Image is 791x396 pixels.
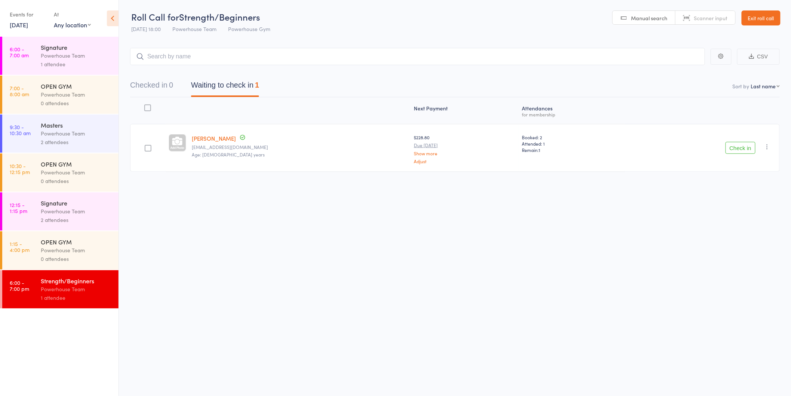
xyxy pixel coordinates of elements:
[41,129,112,138] div: Powerhouse Team
[10,85,29,97] time: 7:00 - 8:00 am
[631,14,668,22] span: Manual search
[10,163,30,175] time: 10:30 - 12:15 pm
[191,77,259,97] button: Waiting to check in1
[192,144,408,150] small: philippalouey@gmail.com
[41,43,112,51] div: Signature
[751,82,776,90] div: Last name
[2,270,119,308] a: 6:00 -7:00 pmStrength/BeginnersPowerhouse Team1 attendee
[130,77,173,97] button: Checked in0
[10,124,31,136] time: 9:30 - 10:30 am
[131,10,179,23] span: Roll Call for
[2,192,119,231] a: 12:15 -1:15 pmSignaturePowerhouse Team2 attendees
[41,216,112,224] div: 2 attendees
[519,101,625,121] div: Atten­dances
[10,8,46,21] div: Events for
[41,246,112,255] div: Powerhouse Team
[41,99,112,107] div: 0 attendees
[192,151,265,158] span: Age: [DEMOGRAPHIC_DATA] years
[41,168,112,177] div: Powerhouse Team
[522,140,622,147] span: Attended: 1
[522,147,622,153] span: Remain:
[694,14,728,22] span: Scanner input
[10,21,28,29] a: [DATE]
[414,134,516,164] div: $228.80
[41,60,112,68] div: 1 attendee
[539,147,540,153] span: 1
[10,280,29,292] time: 6:00 - 7:00 pm
[172,25,216,33] span: Powerhouse Team
[522,134,622,140] span: Booked: 2
[522,112,622,117] div: for membership
[130,48,705,65] input: Search by name
[131,25,161,33] span: [DATE] 18:00
[414,159,516,164] a: Adjust
[41,285,112,293] div: Powerhouse Team
[179,10,260,23] span: Strength/Beginners
[41,90,112,99] div: Powerhouse Team
[54,8,91,21] div: At
[414,151,516,156] a: Show more
[10,241,30,253] time: 1:15 - 4:00 pm
[41,277,112,285] div: Strength/Beginners
[41,160,112,168] div: OPEN GYM
[41,199,112,207] div: Signature
[10,46,29,58] time: 6:00 - 7:00 am
[726,142,755,154] button: Check in
[2,115,119,153] a: 9:30 -10:30 amMastersPowerhouse Team2 attendees
[2,231,119,269] a: 1:15 -4:00 pmOPEN GYMPowerhouse Team0 attendees
[41,255,112,263] div: 0 attendees
[2,153,119,192] a: 10:30 -12:15 pmOPEN GYMPowerhouse Team0 attendees
[41,51,112,60] div: Powerhouse Team
[41,177,112,185] div: 0 attendees
[411,101,519,121] div: Next Payment
[41,293,112,302] div: 1 attendee
[255,81,259,89] div: 1
[41,238,112,246] div: OPEN GYM
[41,121,112,129] div: Masters
[54,21,91,29] div: Any location
[733,82,750,90] label: Sort by
[192,134,236,142] a: [PERSON_NAME]
[41,207,112,216] div: Powerhouse Team
[41,82,112,90] div: OPEN GYM
[41,138,112,146] div: 2 attendees
[2,37,119,75] a: 6:00 -7:00 amSignaturePowerhouse Team1 attendee
[414,143,516,148] small: Due [DATE]
[742,10,781,25] a: Exit roll call
[228,25,270,33] span: Powerhouse Gym
[2,76,119,114] a: 7:00 -8:00 amOPEN GYMPowerhouse Team0 attendees
[10,202,27,214] time: 12:15 - 1:15 pm
[737,49,780,65] button: CSV
[169,81,173,89] div: 0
